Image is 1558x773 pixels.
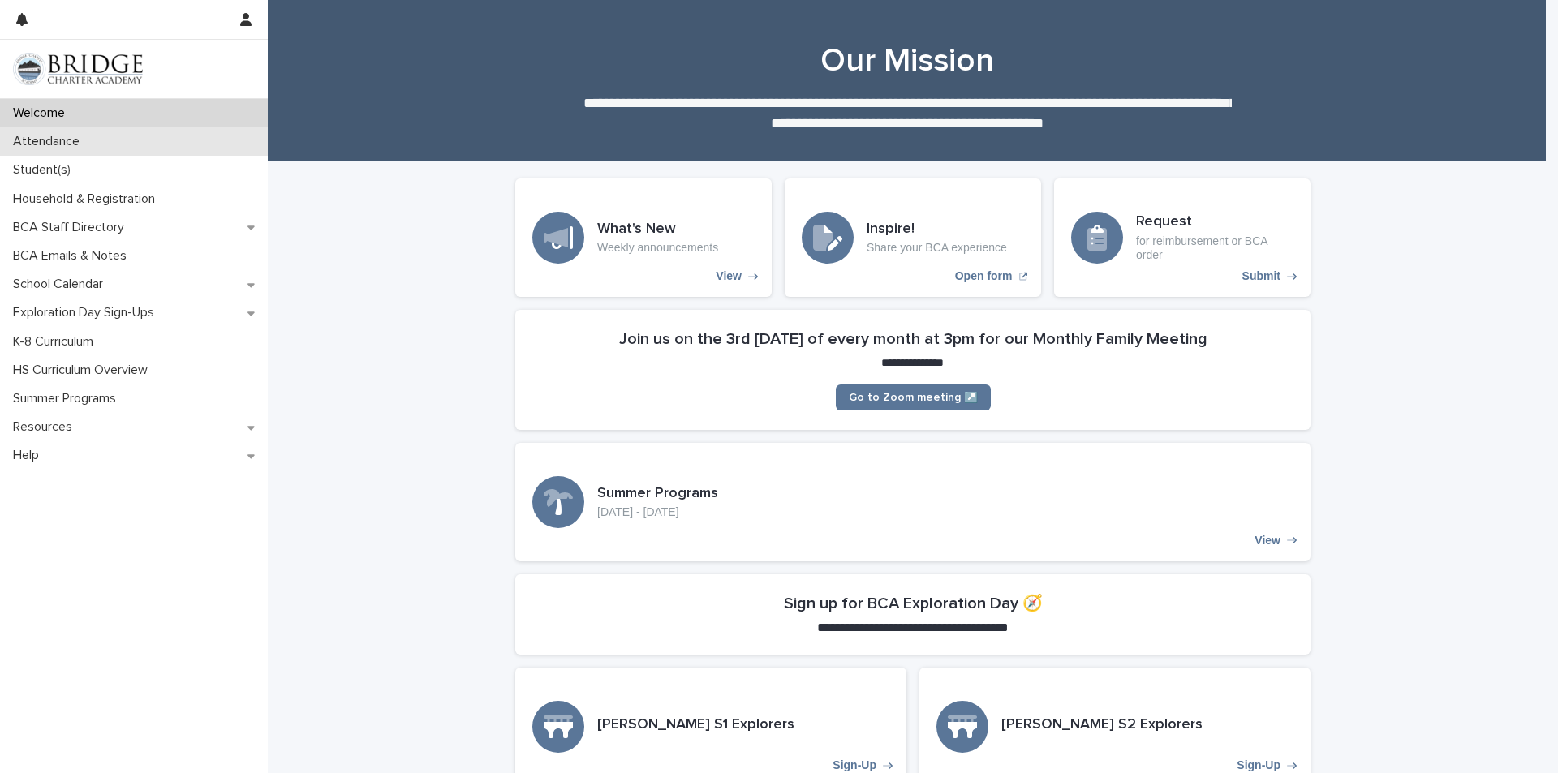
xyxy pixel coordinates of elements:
p: Attendance [6,134,93,149]
p: [DATE] - [DATE] [597,505,718,519]
h3: [PERSON_NAME] S1 Explorers [597,716,794,734]
h3: Summer Programs [597,485,718,503]
p: Submit [1242,269,1280,283]
p: Weekly announcements [597,241,718,255]
p: Household & Registration [6,191,168,207]
p: HS Curriculum Overview [6,363,161,378]
p: Sign-Up [833,758,876,772]
h2: Join us on the 3rd [DATE] of every month at 3pm for our Monthly Family Meeting [619,329,1207,349]
p: Sign-Up [1237,758,1280,772]
p: BCA Staff Directory [6,220,137,235]
p: School Calendar [6,277,116,292]
h3: Request [1136,213,1293,231]
p: BCA Emails & Notes [6,248,140,264]
p: Student(s) [6,162,84,178]
p: Welcome [6,105,78,121]
h3: [PERSON_NAME] S2 Explorers [1001,716,1203,734]
a: Submit [1054,178,1311,297]
a: View [515,178,772,297]
p: K-8 Curriculum [6,334,106,350]
span: Go to Zoom meeting ↗️ [849,392,978,403]
p: View [716,269,742,283]
h1: Our Mission [510,41,1305,80]
p: Help [6,448,52,463]
h2: Sign up for BCA Exploration Day 🧭 [784,594,1043,613]
p: Open form [955,269,1013,283]
p: View [1255,534,1280,548]
a: View [515,443,1311,561]
h3: Inspire! [867,221,1007,238]
p: Resources [6,419,85,435]
a: Go to Zoom meeting ↗️ [836,384,991,410]
p: for reimbursement or BCA order [1136,234,1293,262]
img: V1C1m3IdTEidaUdm9Hs0 [13,53,143,85]
a: Open form [785,178,1041,297]
p: Summer Programs [6,391,129,406]
p: Exploration Day Sign-Ups [6,305,167,320]
p: Share your BCA experience [867,241,1007,255]
h3: What's New [597,221,718,238]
